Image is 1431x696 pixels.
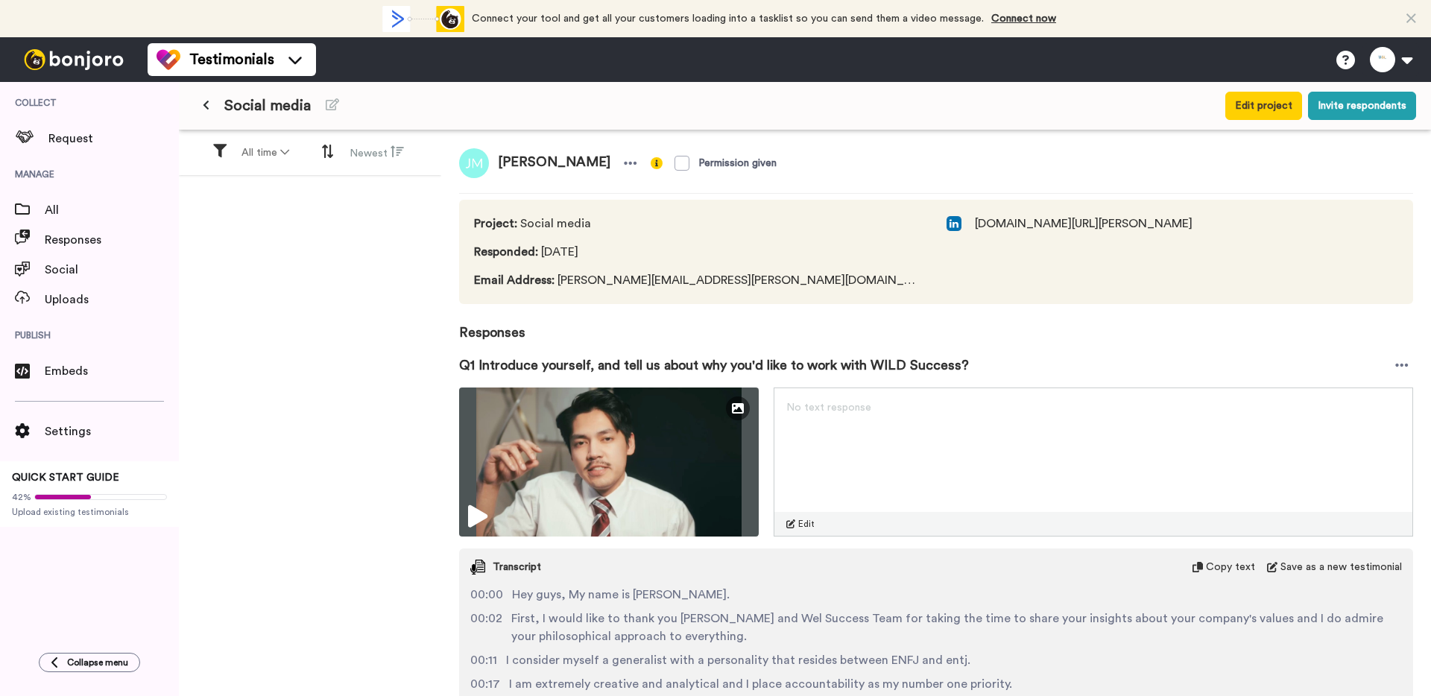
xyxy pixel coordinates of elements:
span: [DATE] [474,243,917,261]
span: 00:02 [470,610,502,645]
span: Responses [45,231,179,249]
img: 8a017a11-c08b-47ad-ac6a-b2e40860a3e9-thumbnail_full-1758288688.jpg [459,387,759,537]
span: Settings [45,423,179,440]
span: Social media [224,95,311,116]
span: First, I would like to thank you [PERSON_NAME] and Wel Success Team for taking the time to share ... [511,610,1402,645]
span: Responses [459,304,1413,343]
img: linked-in.png [947,216,961,231]
span: [PERSON_NAME] [489,148,619,178]
span: Request [48,130,179,148]
a: Connect now [991,13,1056,24]
span: I am extremely creative and analytical and I place accountability as my number one priority. [509,675,1012,693]
span: [PERSON_NAME][EMAIL_ADDRESS][PERSON_NAME][DOMAIN_NAME] [474,271,917,289]
button: Newest [341,139,413,167]
img: bj-logo-header-white.svg [18,49,130,70]
span: 00:00 [470,586,503,604]
div: animation [382,6,464,32]
span: Project : [474,218,517,230]
span: Social media [474,215,917,232]
span: 00:17 [470,675,500,693]
span: No text response [786,402,871,413]
span: 00:11 [470,651,497,669]
button: All time [233,139,298,166]
span: [DOMAIN_NAME][URL][PERSON_NAME] [975,215,1192,232]
span: Q1 Introduce yourself, and tell us about why you'd like to work with WILD Success? [459,355,969,376]
div: Permission given [698,156,777,171]
span: Hey guys, My name is [PERSON_NAME]. [512,586,730,604]
span: Testimonials [189,49,274,70]
span: Responded : [474,246,538,258]
span: QUICK START GUIDE [12,472,119,483]
img: tm-color.svg [157,48,180,72]
span: Uploads [45,291,179,309]
span: All [45,201,179,219]
img: info-yellow.svg [651,157,663,169]
img: transcript.svg [470,560,485,575]
span: Upload existing testimonials [12,506,167,518]
span: Edit [798,518,815,530]
button: Edit project [1225,92,1302,120]
button: Invite respondents [1308,92,1416,120]
span: Transcript [493,560,541,575]
span: Connect your tool and get all your customers loading into a tasklist so you can send them a video... [472,13,984,24]
span: Social [45,261,179,279]
span: Save as a new testimonial [1280,560,1402,575]
span: Email Address : [474,274,555,286]
span: I consider myself a generalist with a personality that resides between ENFJ and entj. [506,651,970,669]
button: Collapse menu [39,653,140,672]
span: Copy text [1206,560,1255,575]
span: Embeds [45,362,179,380]
img: jm.png [459,148,489,178]
span: 42% [12,491,31,503]
span: Collapse menu [67,657,128,668]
